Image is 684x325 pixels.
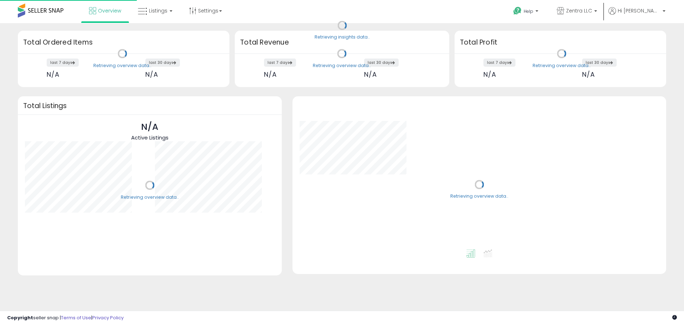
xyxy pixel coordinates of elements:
a: Terms of Use [61,314,91,321]
span: Hi [PERSON_NAME] [618,7,660,14]
span: Zentra LLC [566,7,592,14]
a: Hi [PERSON_NAME] [608,7,665,23]
div: Retrieving overview data.. [121,194,179,200]
strong: Copyright [7,314,33,321]
span: Listings [149,7,167,14]
a: Help [508,1,545,23]
div: Retrieving overview data.. [313,62,371,69]
div: Retrieving overview data.. [93,62,151,69]
span: Help [524,8,533,14]
i: Get Help [513,6,522,15]
div: seller snap | | [7,315,124,321]
div: Retrieving overview data.. [450,193,508,200]
div: Retrieving overview data.. [533,62,591,69]
a: Privacy Policy [92,314,124,321]
span: Overview [98,7,121,14]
